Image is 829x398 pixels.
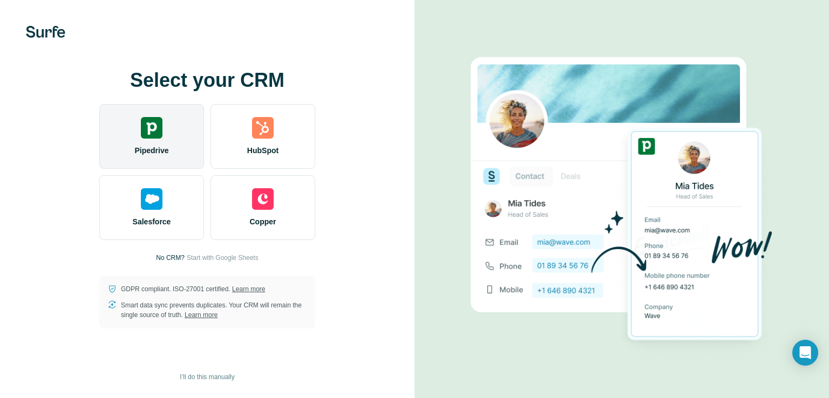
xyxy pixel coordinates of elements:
[156,253,185,263] p: No CRM?
[121,284,265,294] p: GDPR compliant. ISO-27001 certified.
[252,188,274,210] img: copper's logo
[141,117,162,139] img: pipedrive's logo
[471,39,773,359] img: PIPEDRIVE image
[252,117,274,139] img: hubspot's logo
[247,145,278,156] span: HubSpot
[141,188,162,210] img: salesforce's logo
[121,300,307,320] p: Smart data sync prevents duplicates. Your CRM will remain the single source of truth.
[232,285,265,293] a: Learn more
[187,253,259,263] button: Start with Google Sheets
[26,26,65,38] img: Surfe's logo
[250,216,276,227] span: Copper
[134,145,168,156] span: Pipedrive
[99,70,315,91] h1: Select your CRM
[185,311,218,319] a: Learn more
[792,340,818,366] div: Open Intercom Messenger
[172,369,242,385] button: I’ll do this manually
[133,216,171,227] span: Salesforce
[180,372,234,382] span: I’ll do this manually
